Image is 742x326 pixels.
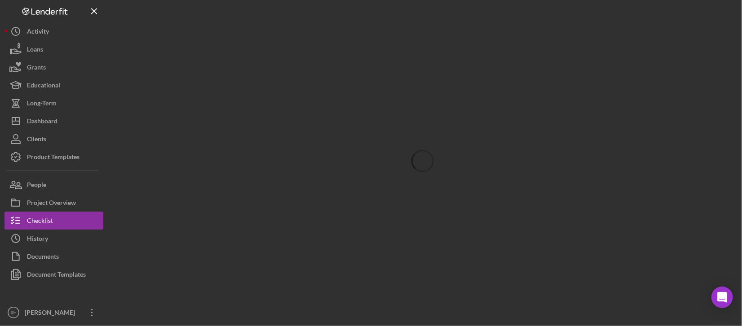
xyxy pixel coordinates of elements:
[27,58,46,78] div: Grants
[4,94,103,112] button: Long-Term
[10,310,16,315] text: SH
[27,130,46,150] div: Clients
[4,22,103,40] button: Activity
[27,76,60,96] div: Educational
[4,76,103,94] button: Educational
[4,304,103,322] button: SH[PERSON_NAME]
[27,265,86,286] div: Document Templates
[4,194,103,212] button: Project Overview
[711,287,733,308] div: Open Intercom Messenger
[4,58,103,76] button: Grants
[22,304,81,324] div: [PERSON_NAME]
[4,248,103,265] button: Documents
[4,112,103,130] button: Dashboard
[27,230,48,250] div: History
[27,212,53,232] div: Checklist
[4,265,103,283] button: Document Templates
[27,148,79,168] div: Product Templates
[27,112,57,132] div: Dashboard
[4,230,103,248] button: History
[4,130,103,148] button: Clients
[27,40,43,61] div: Loans
[4,176,103,194] button: People
[27,248,59,268] div: Documents
[27,22,49,43] div: Activity
[4,212,103,230] button: Checklist
[27,176,46,196] div: People
[27,194,76,214] div: Project Overview
[4,40,103,58] button: Loans
[27,94,57,114] div: Long-Term
[4,148,103,166] button: Product Templates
